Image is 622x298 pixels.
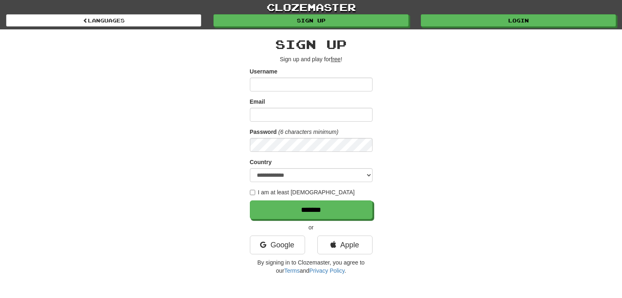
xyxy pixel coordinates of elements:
[250,128,277,136] label: Password
[331,56,341,62] u: free
[250,258,373,275] p: By signing in to Clozemaster, you agree to our and .
[250,98,265,106] label: Email
[250,67,278,76] label: Username
[421,14,616,27] a: Login
[250,190,255,195] input: I am at least [DEMOGRAPHIC_DATA]
[250,223,373,231] p: or
[250,188,355,196] label: I am at least [DEMOGRAPHIC_DATA]
[250,55,373,63] p: Sign up and play for !
[278,129,339,135] em: (6 characters minimum)
[250,158,272,166] label: Country
[317,236,373,254] a: Apple
[250,236,305,254] a: Google
[284,267,300,274] a: Terms
[309,267,344,274] a: Privacy Policy
[250,38,373,51] h2: Sign up
[213,14,409,27] a: Sign up
[6,14,201,27] a: Languages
